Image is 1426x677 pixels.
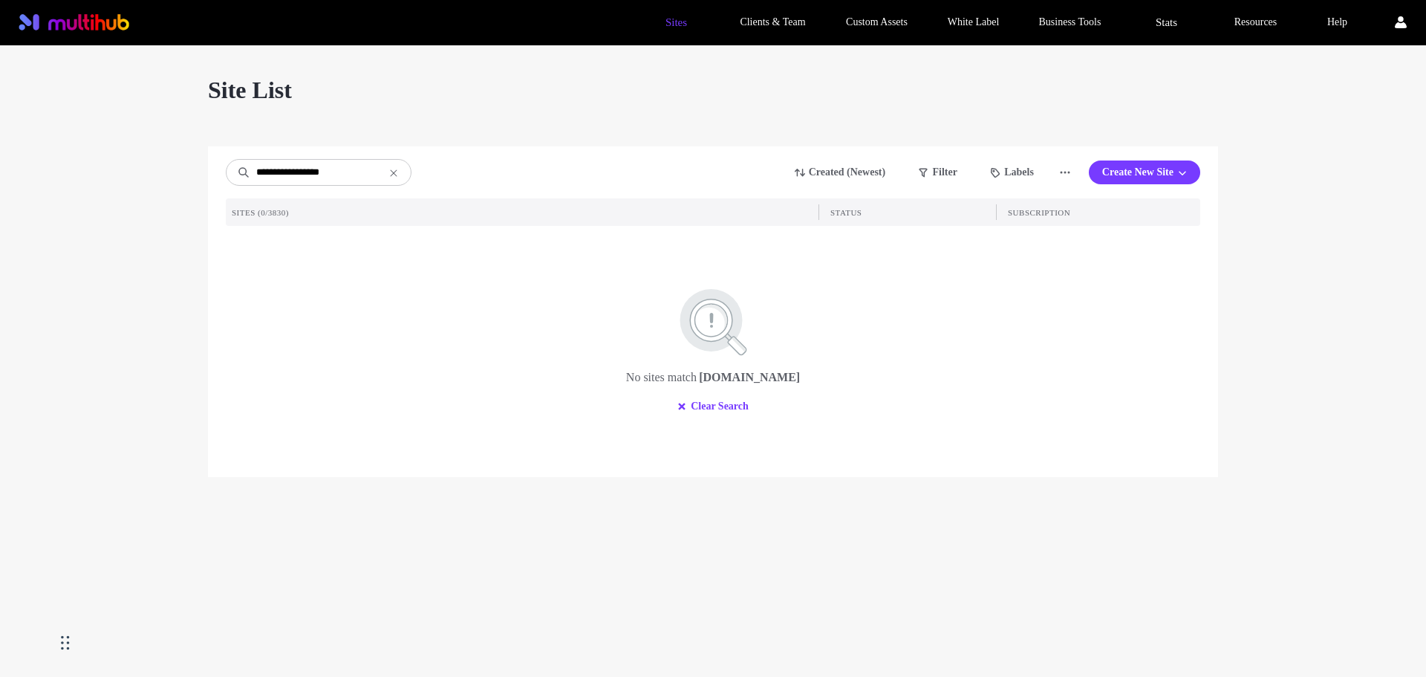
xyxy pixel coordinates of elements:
[1089,161,1200,184] button: Create New Site
[665,16,687,29] label: Sites
[948,16,1000,28] label: White Label
[626,369,697,386] span: No sites match
[61,621,70,665] div: Drag
[830,208,862,217] span: STATUS
[782,161,899,184] button: Created (Newest)
[846,16,908,28] label: Custom Assets
[1327,16,1347,28] label: Help
[1008,208,1070,217] span: SUBSCRIPTION
[660,286,767,357] img: search.svg
[664,395,762,418] button: Clear Search
[1156,16,1177,29] label: Stats
[740,16,805,28] label: Clients & Team
[208,75,292,105] span: Site List
[232,208,289,217] span: SITES (0/3830)
[977,161,1047,184] button: Labels
[699,369,800,386] span: [DOMAIN_NAME]
[1234,16,1277,28] label: Resources
[905,161,971,184] button: Filter
[1039,16,1101,28] label: Business Tools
